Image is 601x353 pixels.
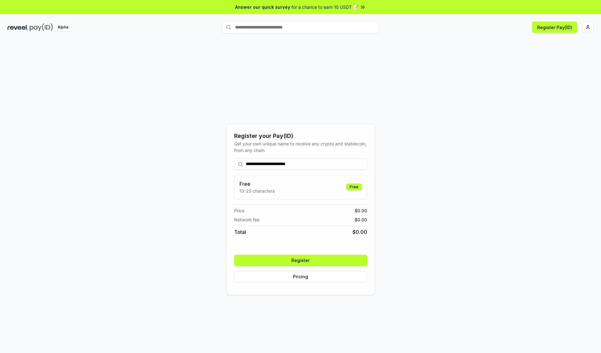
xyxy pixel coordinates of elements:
[352,228,367,236] span: $ 0.00
[235,4,290,10] span: Answer our quick survey
[54,23,72,31] div: Alpha
[234,271,367,282] button: Pricing
[355,216,367,223] span: $ 0.00
[234,207,244,214] span: Price
[239,180,275,188] h3: Free
[30,23,53,31] img: pay_id
[239,188,275,194] p: 13-25 characters
[234,228,246,236] span: Total
[532,22,577,33] button: Register Pay(ID)
[234,140,367,154] div: Get your own unique name to receive any crypto and stablecoin, from any chain
[346,184,362,190] div: Free
[234,132,367,140] div: Register your Pay(ID)
[355,207,367,214] span: $ 0.00
[291,4,358,10] span: for a chance to earn 10 USDT 📝
[234,216,259,223] span: Network fee
[8,23,28,31] img: reveel_dark
[234,255,367,266] button: Register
